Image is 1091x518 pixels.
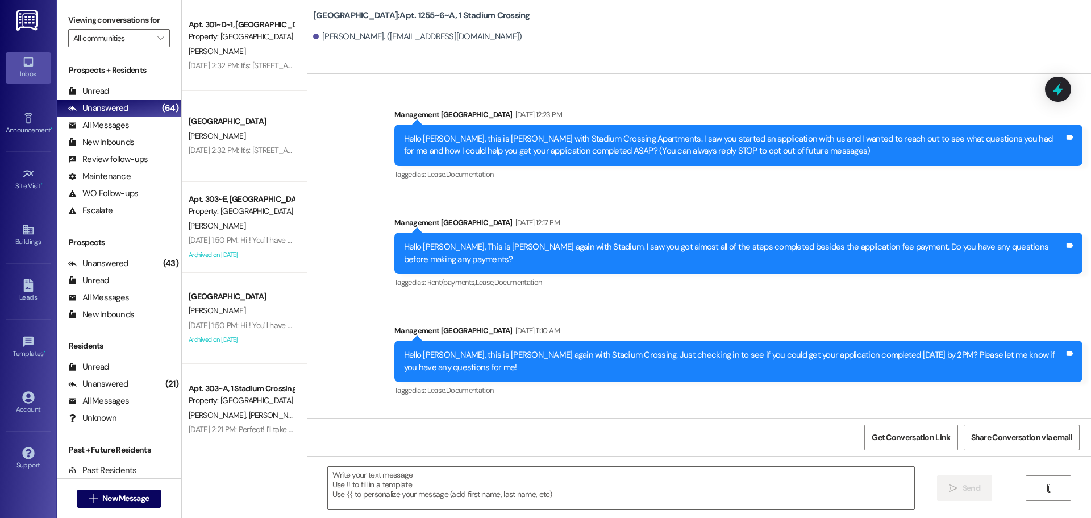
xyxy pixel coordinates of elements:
div: Maintenance [68,171,131,183]
div: [DATE] 11:10 AM [513,325,560,337]
i:  [89,494,98,503]
div: Hello [PERSON_NAME], this is [PERSON_NAME] with Stadium Crossing Apartments. I saw you started an... [404,133,1064,158]
div: All Messages [68,119,129,131]
span: • [41,180,43,188]
div: Management [GEOGRAPHIC_DATA] [394,325,1082,341]
span: Lease , [476,277,494,287]
span: Documentation [446,386,494,395]
div: [DATE] 2:32 PM: It's: [STREET_ADDRESS][PERSON_NAME] [189,60,373,71]
span: [PERSON_NAME] [189,46,245,56]
button: Send [937,475,992,501]
div: Management [GEOGRAPHIC_DATA] [394,217,1082,233]
div: All Messages [68,395,129,407]
div: Unknown [68,412,116,424]
a: Templates • [6,332,51,363]
a: Inbox [6,52,51,83]
a: Support [6,444,51,474]
div: [DATE] 1:50 PM: Hi ! You'll have an email coming to you soon from Catalyst Property Management! I... [189,320,875,330]
span: [PERSON_NAME] [248,410,305,420]
a: Account [6,388,51,418]
span: New Message [102,492,149,504]
div: Hello [PERSON_NAME], This is [PERSON_NAME] again with Stadium. I saw you got almost all of the st... [404,241,1064,266]
a: Site Visit • [6,164,51,195]
button: New Message [77,490,161,508]
div: Unanswered [68,102,128,114]
div: Management [GEOGRAPHIC_DATA] [394,109,1082,125]
div: [DATE] 12:23 PM [513,109,562,121]
div: Apt. 303~A, 1 Stadium Crossing [189,383,294,395]
div: Property: [GEOGRAPHIC_DATA] [189,395,294,407]
div: [DATE] 2:32 PM: It's: [STREET_ADDRESS][PERSON_NAME] [189,145,373,155]
div: (43) [160,255,181,272]
i:  [949,484,957,493]
span: Get Conversation Link [872,432,950,444]
div: Tagged as: [394,382,1082,399]
div: [DATE] 12:17 PM [513,217,560,229]
div: (21) [163,375,181,393]
div: Tagged as: [394,274,1082,291]
div: Prospects [57,237,181,248]
div: Apt. 301~D~1, [GEOGRAPHIC_DATA] [189,19,294,31]
div: Past Residents [68,465,137,476]
div: Hello [PERSON_NAME], this is [PERSON_NAME] again with Stadium Crossing. Just checking in to see i... [404,349,1064,374]
div: New Inbounds [68,136,134,148]
a: Leads [6,276,51,306]
div: Residents [57,340,181,352]
b: [GEOGRAPHIC_DATA]: Apt. 1255~6~A, 1 Stadium Crossing [313,10,530,22]
span: Send [963,482,980,494]
div: Unanswered [68,378,128,390]
div: Unread [68,275,109,287]
div: Property: [GEOGRAPHIC_DATA] [189,205,294,217]
div: [GEOGRAPHIC_DATA] [189,291,294,302]
div: Archived on [DATE] [188,248,295,262]
i:  [157,34,164,43]
span: Share Conversation via email [971,432,1072,444]
div: All Messages [68,292,129,304]
input: All communities [73,29,152,47]
div: WO Follow-ups [68,188,138,200]
div: Review follow-ups [68,154,148,165]
img: ResiDesk Logo [16,10,40,31]
div: Archived on [DATE] [188,333,295,347]
span: Lease , [427,386,446,395]
span: [PERSON_NAME] [189,131,245,141]
span: [PERSON_NAME] [189,221,245,231]
label: Viewing conversations for [68,11,170,29]
span: Documentation [446,169,494,179]
div: New Inbounds [68,309,134,321]
div: Unread [68,361,109,373]
span: [PERSON_NAME] [189,305,245,316]
div: Past + Future Residents [57,444,181,456]
span: [PERSON_NAME] [189,410,249,420]
div: [PERSON_NAME]. ([EMAIL_ADDRESS][DOMAIN_NAME]) [313,31,522,43]
span: • [44,348,45,356]
a: Buildings [6,220,51,251]
div: Unread [68,85,109,97]
div: Property: [GEOGRAPHIC_DATA] [189,31,294,43]
div: Prospects + Residents [57,64,181,76]
div: Escalate [68,205,113,217]
div: [DATE] 2:21 PM: Perfect! I'll take care of it then [189,424,334,434]
span: Documentation [494,277,542,287]
span: Lease , [427,169,446,179]
i:  [1044,484,1053,493]
div: (64) [159,100,181,117]
button: Share Conversation via email [964,425,1080,450]
span: • [51,125,52,132]
div: Unanswered [68,258,128,270]
div: [GEOGRAPHIC_DATA] [189,115,294,127]
div: Apt. 303~E, [GEOGRAPHIC_DATA] [189,193,294,205]
span: Rent/payments , [427,277,476,287]
button: Get Conversation Link [864,425,957,450]
div: Tagged as: [394,166,1082,183]
div: [DATE] 1:50 PM: Hi ! You'll have an email coming to you soon from Catalyst Property Management! I... [189,235,875,245]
